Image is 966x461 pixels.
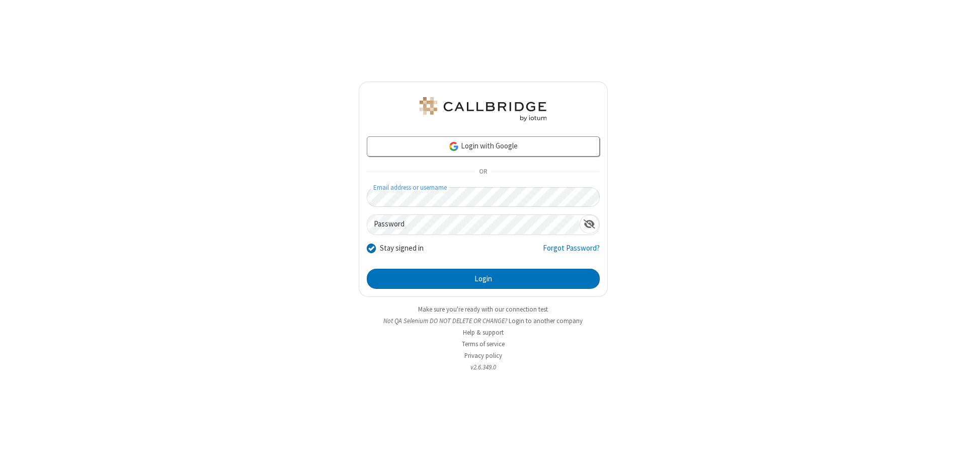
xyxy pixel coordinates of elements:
label: Stay signed in [380,243,424,254]
a: Forgot Password? [543,243,600,262]
a: Privacy policy [464,351,502,360]
a: Make sure you're ready with our connection test [418,305,548,314]
iframe: Chat [941,435,958,454]
li: v2.6.349.0 [359,362,608,372]
input: Email address or username [367,187,600,207]
a: Login with Google [367,136,600,157]
img: QA Selenium DO NOT DELETE OR CHANGE [418,97,548,121]
div: Show password [580,215,599,234]
input: Password [367,215,580,235]
img: google-icon.png [448,141,459,152]
li: Not QA Selenium DO NOT DELETE OR CHANGE? [359,316,608,326]
button: Login [367,269,600,289]
span: OR [475,165,491,179]
button: Login to another company [509,316,583,326]
a: Help & support [463,328,504,337]
a: Terms of service [462,340,505,348]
